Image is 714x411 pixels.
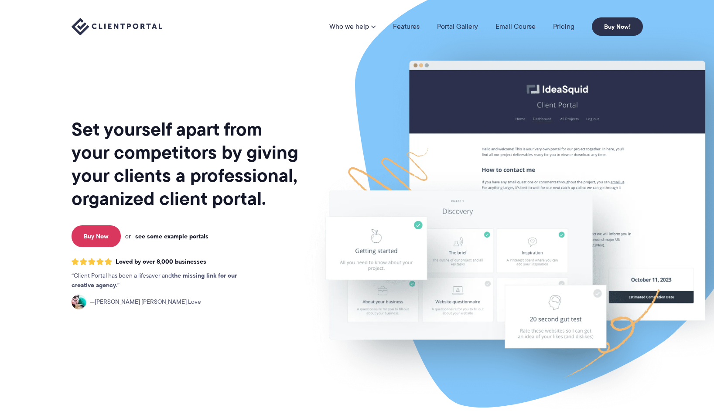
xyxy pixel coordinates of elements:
h1: Set yourself apart from your competitors by giving your clients a professional, organized client ... [72,118,300,210]
a: Pricing [553,23,574,30]
a: Email Course [495,23,536,30]
a: Buy Now! [592,17,643,36]
p: Client Portal has been a lifesaver and . [72,271,255,290]
a: Buy Now [72,225,121,247]
strong: the missing link for our creative agency [72,271,237,290]
span: Loved by over 8,000 businesses [116,258,206,265]
a: Who we help [329,23,376,30]
span: or [125,232,131,240]
a: see some example portals [135,232,208,240]
a: Features [393,23,420,30]
a: Portal Gallery [437,23,478,30]
span: [PERSON_NAME] [PERSON_NAME] Love [90,297,201,307]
